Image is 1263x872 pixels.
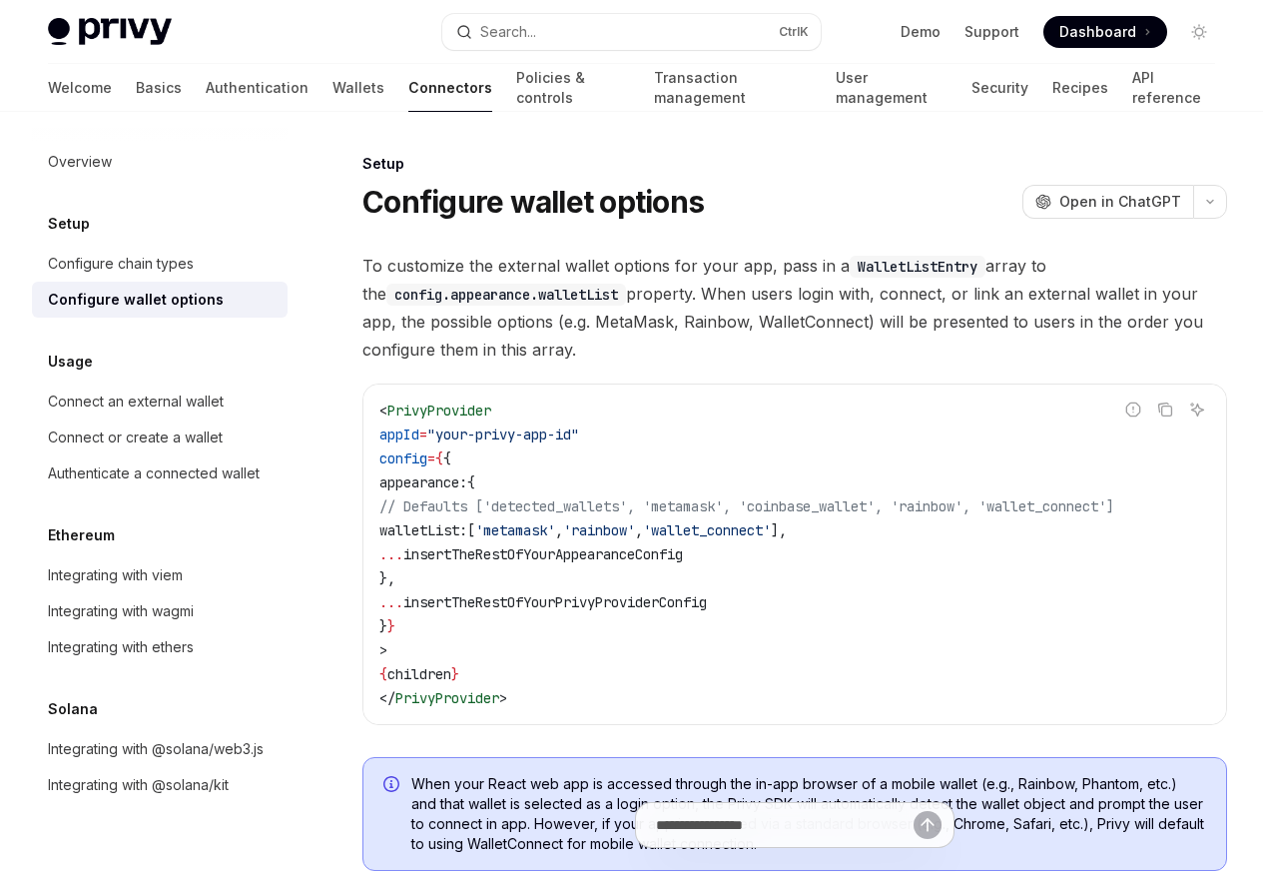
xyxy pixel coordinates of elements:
span: Dashboard [1059,22,1136,42]
a: Demo [901,22,941,42]
div: Integrating with @solana/kit [48,773,229,797]
a: Configure chain types [32,246,288,282]
a: Policies & controls [516,64,630,112]
span: appearance: [379,473,467,491]
div: Connect or create a wallet [48,426,223,449]
button: Open in ChatGPT [1022,185,1193,219]
span: > [499,689,507,707]
a: API reference [1132,64,1215,112]
span: "your-privy-app-id" [427,426,579,443]
a: Integrating with viem [32,557,288,593]
a: Connectors [408,64,492,112]
svg: Info [383,776,403,796]
span: { [443,449,451,467]
span: To customize the external wallet options for your app, pass in a array to the property. When user... [362,252,1227,364]
a: Integrating with @solana/kit [32,767,288,803]
a: Integrating with wagmi [32,593,288,629]
a: Integrating with @solana/web3.js [32,731,288,767]
span: 'metamask' [475,521,555,539]
span: insertTheRestOfYourAppearanceConfig [403,545,683,563]
span: </ [379,689,395,707]
h5: Solana [48,697,98,721]
a: Authentication [206,64,309,112]
a: Dashboard [1043,16,1167,48]
span: { [467,473,475,491]
span: // Defaults ['detected_wallets', 'metamask', 'coinbase_wallet', 'rainbow', 'wallet_connect'] [379,497,1114,515]
div: Configure chain types [48,252,194,276]
a: Wallets [332,64,384,112]
span: appId [379,426,419,443]
a: Transaction management [654,64,812,112]
a: Basics [136,64,182,112]
a: Support [964,22,1019,42]
span: Open in ChatGPT [1059,192,1181,212]
span: ... [379,545,403,563]
button: Send message [914,811,942,839]
span: = [419,426,427,443]
button: Open search [442,14,821,50]
span: children [387,665,451,683]
code: config.appearance.walletList [386,284,626,306]
button: Copy the contents from the code block [1152,397,1178,423]
a: Authenticate a connected wallet [32,455,288,491]
span: } [379,617,387,635]
a: Configure wallet options [32,282,288,318]
span: walletList: [379,521,467,539]
span: }, [379,569,395,587]
button: Toggle dark mode [1183,16,1215,48]
img: light logo [48,18,172,46]
h5: Setup [48,212,90,236]
span: { [379,665,387,683]
a: Connect or create a wallet [32,420,288,455]
span: , [555,521,563,539]
div: Search... [480,20,536,44]
span: PrivyProvider [395,689,499,707]
div: Overview [48,150,112,174]
span: config [379,449,427,467]
div: Integrating with viem [48,563,183,587]
span: 'wallet_connect' [643,521,771,539]
span: insertTheRestOfYourPrivyProviderConfig [403,593,707,611]
h5: Ethereum [48,523,115,547]
span: } [387,617,395,635]
a: Overview [32,144,288,180]
span: ], [771,521,787,539]
a: Security [971,64,1028,112]
div: Configure wallet options [48,288,224,312]
a: Connect an external wallet [32,384,288,420]
button: Report incorrect code [1120,397,1146,423]
div: Setup [362,154,1227,174]
span: } [451,665,459,683]
span: [ [467,521,475,539]
span: = [427,449,435,467]
span: PrivyProvider [387,402,491,420]
span: { [435,449,443,467]
a: Recipes [1052,64,1108,112]
div: Integrating with ethers [48,635,194,659]
div: Authenticate a connected wallet [48,461,260,485]
input: Ask a question... [656,803,914,847]
h5: Usage [48,350,93,374]
a: Welcome [48,64,112,112]
a: Integrating with ethers [32,629,288,665]
button: Ask AI [1184,397,1210,423]
span: ... [379,593,403,611]
div: Integrating with wagmi [48,599,194,623]
div: Integrating with @solana/web3.js [48,737,264,761]
span: , [635,521,643,539]
h1: Configure wallet options [362,184,704,220]
span: When your React web app is accessed through the in-app browser of a mobile wallet (e.g., Rainbow,... [411,774,1206,854]
div: Connect an external wallet [48,390,224,414]
span: 'rainbow' [563,521,635,539]
code: WalletListEntry [850,256,985,278]
a: User management [836,64,947,112]
span: > [379,641,387,659]
span: Ctrl K [779,24,809,40]
span: < [379,402,387,420]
